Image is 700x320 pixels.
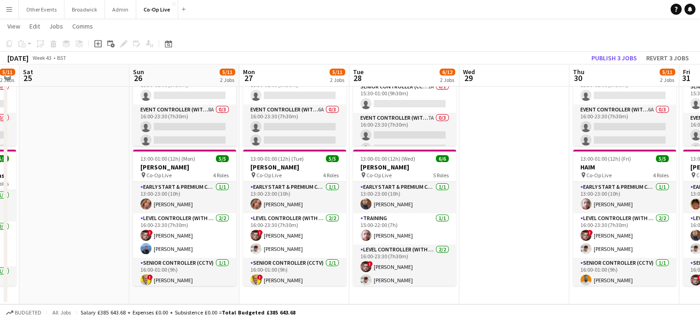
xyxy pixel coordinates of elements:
span: Co-Op Live [256,172,282,179]
span: Tue [353,68,364,76]
span: 28 [352,73,364,83]
app-card-role: Senior Controller (CCTV)1A0/115:30-01:00 (9h30m) [573,73,676,105]
span: 6/6 [436,155,449,162]
app-card-role: Early Start & Premium Controller (with CCTV)1/113:00-23:00 (10h)[PERSON_NAME] [133,182,236,213]
div: 2 Jobs [440,76,455,83]
span: 5/5 [656,155,669,162]
span: ! [147,274,153,280]
button: Broadwick [64,0,105,18]
app-card-role: Event Controller (with CCTV)8A0/316:00-23:30 (7h30m) [133,105,236,163]
span: Week 43 [30,54,53,61]
a: Jobs [46,20,67,32]
app-job-card: 13:00-01:00 (12h) (Wed)6/6[PERSON_NAME] Co-Op Live5 RolesEarly Start & Premium Controller (with C... [353,150,456,286]
app-card-role: Senior Controller (CCTV)2A0/115:30-01:00 (9h30m) [243,73,346,105]
div: Salary £385 643.68 + Expenses £0.00 + Subsistence £0.00 = [81,309,295,316]
a: Edit [26,20,44,32]
span: 5/11 [330,69,345,76]
span: Sun [133,68,144,76]
span: 13:00-01:00 (12h) (Wed) [360,155,415,162]
app-card-role: Early Start & Premium Controller (with CCTV)1/113:00-23:00 (10h)[PERSON_NAME] [243,182,346,213]
span: Thu [573,68,584,76]
app-job-card: 13:00-01:00 (12h) (Tue)5/5[PERSON_NAME] Co-Op Live4 RolesEarly Start & Premium Controller (with C... [243,150,346,286]
span: 5/11 [660,69,675,76]
app-card-role: Senior Controller (CCTV)1/116:00-01:00 (9h)![PERSON_NAME] [243,258,346,289]
span: 4 Roles [653,172,669,179]
span: ! [587,230,593,235]
app-card-role: Training1/115:00-22:00 (7h)[PERSON_NAME] [353,213,456,244]
span: Co-Op Live [366,172,392,179]
span: 5/11 [220,69,235,76]
span: Sat [23,68,33,76]
button: Admin [105,0,136,18]
div: 2 Jobs [330,76,345,83]
span: Wed [463,68,475,76]
h3: [PERSON_NAME] [243,163,346,171]
span: 6/12 [440,69,455,76]
span: 4 Roles [213,172,229,179]
button: Budgeted [5,308,43,318]
span: Co-Op Live [586,172,612,179]
h3: [PERSON_NAME] [353,163,456,171]
span: ! [257,230,263,235]
span: 13:00-01:00 (12h) (Mon) [140,155,195,162]
span: Budgeted [15,309,41,316]
button: Revert 3 jobs [642,52,693,64]
app-card-role: Senior Controller (CCTV)2A0/115:30-01:00 (9h30m) [353,81,456,113]
app-card-role: Level Controller (with CCTV)2/216:00-23:30 (7h30m)![PERSON_NAME][PERSON_NAME] [353,244,456,289]
app-card-role: Event Controller (with CCTV)7A0/316:00-23:30 (7h30m) [353,113,456,171]
button: Co-Op Live [136,0,178,18]
h3: [PERSON_NAME] [133,163,236,171]
h3: HAIM [573,163,676,171]
app-card-role: Senior Controller (CCTV)2A0/115:30-01:00 (9h30m) [133,73,236,105]
app-card-role: Early Start & Premium Controller (with CCTV)1/113:00-23:00 (10h)[PERSON_NAME] [573,182,676,213]
app-card-role: Level Controller (with CCTV)2/216:00-23:30 (7h30m)![PERSON_NAME][PERSON_NAME] [573,213,676,258]
span: Comms [72,22,93,30]
span: 26 [132,73,144,83]
button: Publish 3 jobs [588,52,641,64]
span: Jobs [49,22,63,30]
app-card-role: Event Controller (with CCTV)6A0/316:00-23:30 (7h30m) [573,105,676,163]
span: 29 [462,73,475,83]
span: 5/5 [216,155,229,162]
span: 30 [572,73,584,83]
app-card-role: Early Start & Premium Controller (with CCTV)1/113:00-23:00 (10h)[PERSON_NAME] [353,182,456,213]
span: All jobs [51,309,73,316]
span: 13:00-01:00 (12h) (Fri) [580,155,631,162]
app-card-role: Level Controller (with CCTV)2/216:00-23:30 (7h30m)![PERSON_NAME][PERSON_NAME] [243,213,346,258]
span: 5 Roles [433,172,449,179]
span: 25 [22,73,33,83]
span: Co-Op Live [146,172,172,179]
button: Other Events [19,0,64,18]
app-job-card: 13:00-01:00 (12h) (Fri)5/5HAIM Co-Op Live4 RolesEarly Start & Premium Controller (with CCTV)1/113... [573,150,676,286]
span: View [7,22,20,30]
a: Comms [69,20,97,32]
app-card-role: Event Controller (with CCTV)6A0/316:00-23:30 (7h30m) [243,105,346,163]
div: [DATE] [7,53,29,63]
span: ! [367,261,373,267]
span: 4 Roles [323,172,339,179]
span: Edit [29,22,40,30]
app-card-role: Level Controller (with CCTV)2/216:00-23:30 (7h30m)![PERSON_NAME][PERSON_NAME] [133,213,236,258]
app-card-role: Senior Controller (CCTV)1/116:00-01:00 (9h)![PERSON_NAME] [133,258,236,289]
span: 5/5 [326,155,339,162]
span: Mon [243,68,255,76]
a: View [4,20,24,32]
div: 2 Jobs [220,76,235,83]
span: ! [147,230,153,235]
span: 31 [682,73,690,83]
span: ! [257,274,263,280]
span: 27 [242,73,255,83]
span: 13:00-01:00 (12h) (Tue) [250,155,304,162]
span: Fri [683,68,690,76]
span: Total Budgeted £385 643.68 [222,309,295,316]
app-job-card: 13:00-01:00 (12h) (Mon)5/5[PERSON_NAME] Co-Op Live4 RolesEarly Start & Premium Controller (with C... [133,150,236,286]
div: BST [57,54,66,61]
div: 2 Jobs [660,76,675,83]
app-card-role: Senior Controller (CCTV)1/116:00-01:00 (9h)[PERSON_NAME] [573,258,676,289]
